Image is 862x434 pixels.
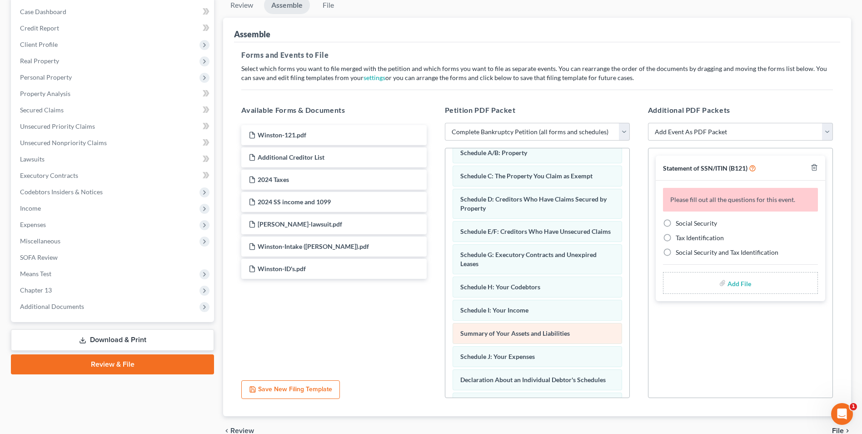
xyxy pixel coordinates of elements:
span: Summary of Your Assets and Liabilities [460,329,570,337]
span: Means Test [20,270,51,278]
span: Declaration About an Individual Debtor's Schedules [460,376,606,384]
span: Schedule C: The Property You Claim as Exempt [460,172,593,180]
span: Winston-ID's.pdf [258,265,306,273]
button: Save New Filing Template [241,380,340,399]
span: Executory Contracts [20,172,78,179]
span: Please fill out all the questions for this event. [670,196,795,203]
span: Unsecured Nonpriority Claims [20,139,107,146]
div: Assemble [234,29,270,40]
span: Tax Identification [676,234,724,242]
span: Additional Creditor List [258,153,324,161]
span: Social Security and Tax Identification [676,248,778,256]
span: Chapter 13 [20,286,52,294]
span: 2024 Taxes [258,176,289,183]
span: Social Security [676,219,717,227]
span: Schedule E/F: Creditors Who Have Unsecured Claims [460,227,611,235]
a: Unsecured Priority Claims [13,118,214,135]
span: Secured Claims [20,106,64,114]
span: Schedule D: Creditors Who Have Claims Secured by Property [460,195,607,212]
span: [PERSON_NAME]-lawsuit.pdf [258,220,342,228]
span: SOFA Review [20,253,58,261]
span: Personal Property [20,73,72,81]
span: Petition PDF Packet [445,106,516,114]
span: Codebtors Insiders & Notices [20,188,103,196]
span: Additional Documents [20,303,84,310]
a: Review & File [11,354,214,374]
span: Unsecured Priority Claims [20,122,95,130]
span: Income [20,204,41,212]
span: Credit Report [20,24,59,32]
a: settings [364,74,385,81]
span: Client Profile [20,40,58,48]
a: Property Analysis [13,86,214,102]
h5: Available Forms & Documents [241,105,426,116]
span: Real Property [20,57,59,65]
p: Select which forms you want to file merged with the petition and which forms you want to file as ... [241,64,833,82]
span: Schedule G: Executory Contracts and Unexpired Leases [460,251,597,267]
span: Winston-Intake ([PERSON_NAME]).pdf [258,242,369,250]
a: Unsecured Nonpriority Claims [13,135,214,151]
a: Secured Claims [13,102,214,118]
a: Download & Print [11,329,214,351]
span: Miscellaneous [20,237,60,245]
iframe: Intercom live chat [831,403,853,425]
a: Executory Contracts [13,167,214,184]
h5: Forms and Events to File [241,50,833,61]
span: Schedule A/B: Property [460,149,527,156]
a: SOFA Review [13,249,214,266]
span: Lawsuits [20,155,45,163]
a: Credit Report [13,20,214,36]
span: 2024 SS income and 1099 [258,198,331,206]
span: Statement of SSN/ITIN (B121) [663,164,747,172]
span: Schedule I: Your Income [460,306,528,314]
span: Expenses [20,221,46,228]
span: Case Dashboard [20,8,66,15]
a: Case Dashboard [13,4,214,20]
a: Lawsuits [13,151,214,167]
h5: Additional PDF Packets [648,105,833,116]
span: 1 [850,403,857,410]
span: Winston-121.pdf [258,131,306,139]
span: Schedule J: Your Expenses [460,353,535,360]
span: Schedule H: Your Codebtors [460,283,540,291]
span: Property Analysis [20,90,70,97]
